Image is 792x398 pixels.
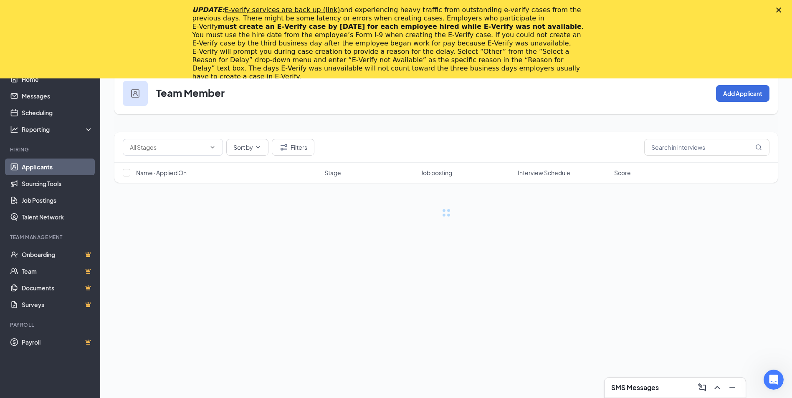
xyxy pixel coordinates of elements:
[22,280,93,296] a: DocumentsCrown
[209,144,216,151] svg: ChevronDown
[22,296,93,313] a: SurveysCrown
[22,175,93,192] a: Sourcing Tools
[22,209,93,225] a: Talent Network
[726,381,739,394] button: Minimize
[22,71,93,88] a: Home
[10,321,91,328] div: Payroll
[755,144,762,151] svg: MagnifyingGlass
[10,234,91,241] div: Team Management
[225,6,340,14] a: E-verify services are back up (link)
[22,192,93,209] a: Job Postings
[696,381,709,394] button: ComposeMessage
[22,159,93,175] a: Applicants
[22,334,93,350] a: PayrollCrown
[644,139,769,156] input: Search in interviews
[233,144,253,150] span: Sort by
[226,139,268,156] button: Sort byChevronDown
[22,104,93,121] a: Scheduling
[22,246,93,263] a: OnboardingCrown
[712,383,722,393] svg: ChevronUp
[716,85,769,102] button: Add Applicant
[131,89,139,98] img: user icon
[324,169,341,177] span: Stage
[697,383,707,393] svg: ComposeMessage
[279,142,289,152] svg: Filter
[255,144,261,151] svg: ChevronDown
[22,88,93,104] a: Messages
[272,139,314,156] button: Filter Filters
[727,383,737,393] svg: Minimize
[10,146,91,153] div: Hiring
[192,6,587,81] div: and experiencing heavy traffic from outstanding e-verify cases from the previous days. There migh...
[130,143,206,152] input: All Stages
[776,8,784,13] div: Close
[764,370,784,390] iframe: Intercom live chat
[136,169,187,177] span: Name · Applied On
[156,86,225,100] h3: Team Member
[22,263,93,280] a: TeamCrown
[10,125,18,134] svg: Analysis
[611,383,659,392] h3: SMS Messages
[711,381,724,394] button: ChevronUp
[421,169,452,177] span: Job posting
[22,125,94,134] div: Reporting
[192,6,340,14] i: UPDATE:
[218,23,582,30] b: must create an E‑Verify case by [DATE] for each employee hired while E‑Verify was not available
[614,169,631,177] span: Score
[518,169,570,177] span: Interview Schedule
